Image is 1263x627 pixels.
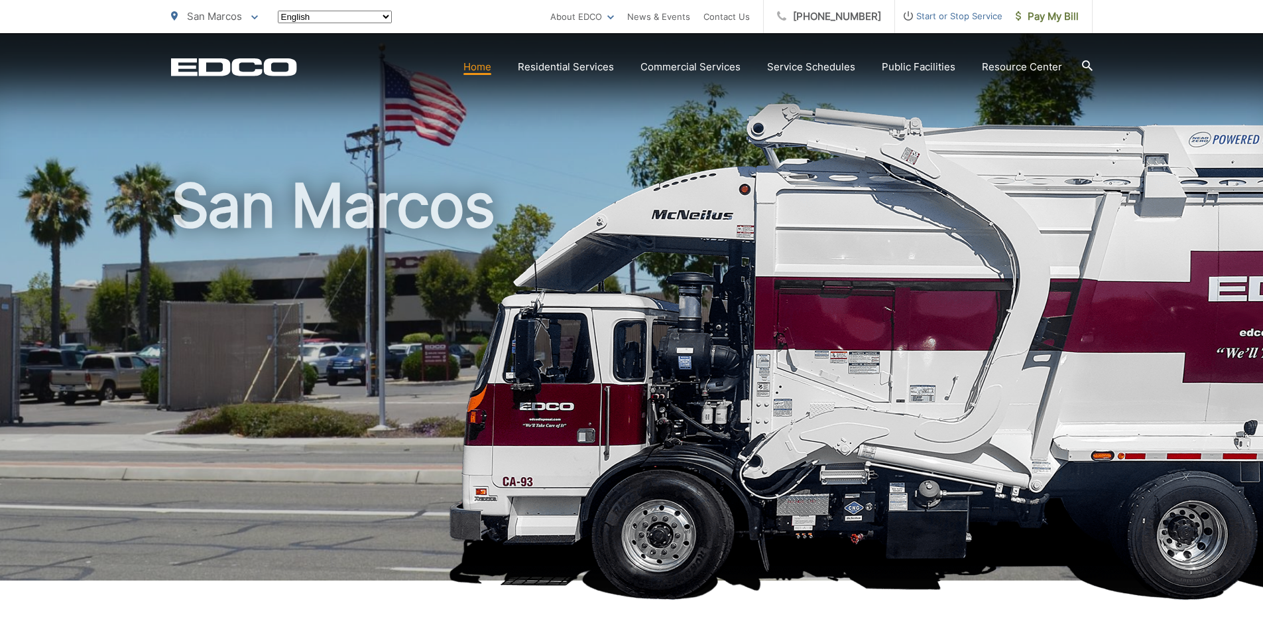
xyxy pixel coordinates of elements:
a: Residential Services [518,59,614,75]
a: Contact Us [703,9,750,25]
select: Select a language [278,11,392,23]
a: Home [463,59,491,75]
a: Service Schedules [767,59,855,75]
h1: San Marcos [171,173,1093,592]
span: San Marcos [187,10,242,23]
a: EDCD logo. Return to the homepage. [171,58,297,76]
span: Pay My Bill [1016,9,1079,25]
a: Commercial Services [640,59,741,75]
a: About EDCO [550,9,614,25]
a: Public Facilities [882,59,955,75]
a: News & Events [627,9,690,25]
a: Resource Center [982,59,1062,75]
